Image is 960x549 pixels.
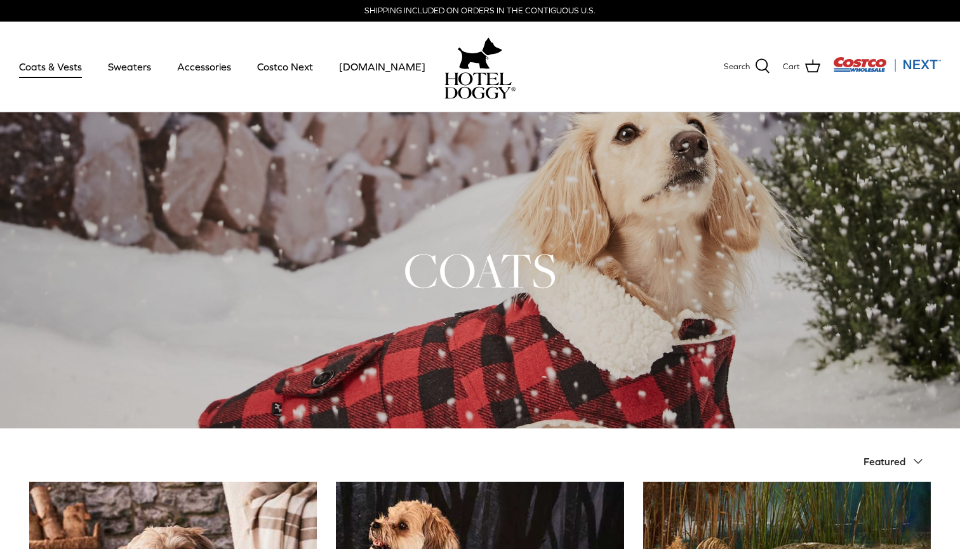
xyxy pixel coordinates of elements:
[863,456,905,467] span: Featured
[783,60,800,74] span: Cart
[8,45,93,88] a: Coats & Vests
[833,65,941,74] a: Visit Costco Next
[328,45,437,88] a: [DOMAIN_NAME]
[724,58,770,75] a: Search
[863,447,931,475] button: Featured
[833,56,941,72] img: Costco Next
[97,45,163,88] a: Sweaters
[458,34,502,72] img: hoteldoggy.com
[166,45,243,88] a: Accessories
[724,60,750,74] span: Search
[246,45,324,88] a: Costco Next
[444,72,516,99] img: hoteldoggycom
[29,239,931,301] h1: COATS
[783,58,820,75] a: Cart
[444,34,516,99] a: hoteldoggy.com hoteldoggycom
